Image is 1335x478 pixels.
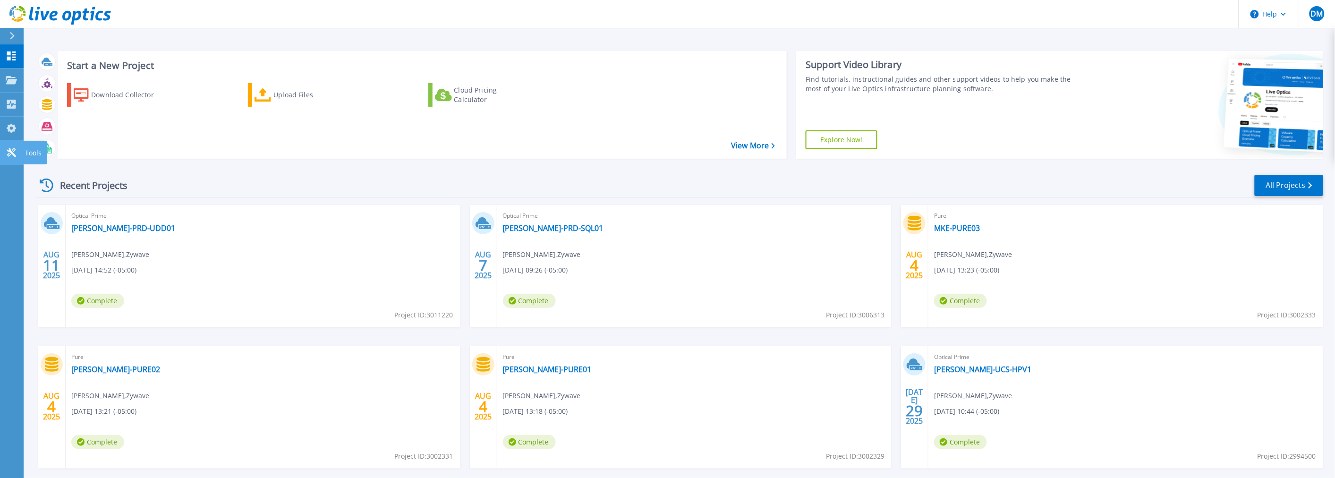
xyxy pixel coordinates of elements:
[906,407,923,415] span: 29
[43,389,60,424] div: AUG 2025
[934,249,1012,260] span: [PERSON_NAME] , Zywave
[67,60,775,71] h3: Start a New Project
[479,402,487,410] span: 4
[273,85,349,104] div: Upload Files
[25,141,42,165] p: Tools
[503,406,568,417] span: [DATE] 13:18 (-05:00)
[71,352,455,362] span: Pure
[934,223,980,233] a: MKE-PURE03
[934,294,987,308] span: Complete
[474,248,492,282] div: AUG 2025
[503,211,886,221] span: Optical Prime
[503,365,592,374] a: [PERSON_NAME]-PURE01
[454,85,530,104] div: Cloud Pricing Calculator
[91,85,167,104] div: Download Collector
[826,310,884,320] span: Project ID: 3006313
[503,391,581,401] span: [PERSON_NAME] , Zywave
[503,352,886,362] span: Pure
[71,294,124,308] span: Complete
[67,83,172,107] a: Download Collector
[934,365,1031,374] a: [PERSON_NAME]-UCS-HPV1
[71,265,136,275] span: [DATE] 14:52 (-05:00)
[934,391,1012,401] span: [PERSON_NAME] , Zywave
[934,406,999,417] span: [DATE] 10:44 (-05:00)
[731,141,775,150] a: View More
[71,223,175,233] a: [PERSON_NAME]-PRD-UDD01
[474,389,492,424] div: AUG 2025
[1255,175,1323,196] a: All Projects
[1258,310,1316,320] span: Project ID: 3002333
[934,211,1318,221] span: Pure
[395,310,453,320] span: Project ID: 3011220
[47,402,56,410] span: 4
[71,435,124,449] span: Complete
[934,265,999,275] span: [DATE] 13:23 (-05:00)
[479,261,487,269] span: 7
[1258,451,1316,461] span: Project ID: 2994500
[1310,10,1323,17] span: DM
[43,248,60,282] div: AUG 2025
[395,451,453,461] span: Project ID: 3002331
[934,352,1318,362] span: Optical Prime
[71,249,149,260] span: [PERSON_NAME] , Zywave
[906,389,924,424] div: [DATE] 2025
[503,435,556,449] span: Complete
[71,406,136,417] span: [DATE] 13:21 (-05:00)
[71,211,455,221] span: Optical Prime
[248,83,353,107] a: Upload Files
[806,75,1079,94] div: Find tutorials, instructional guides and other support videos to help you make the most of your L...
[934,435,987,449] span: Complete
[910,261,919,269] span: 4
[806,130,877,149] a: Explore Now!
[806,59,1079,71] div: Support Video Library
[36,174,140,197] div: Recent Projects
[503,249,581,260] span: [PERSON_NAME] , Zywave
[71,391,149,401] span: [PERSON_NAME] , Zywave
[428,83,534,107] a: Cloud Pricing Calculator
[503,223,604,233] a: [PERSON_NAME]-PRD-SQL01
[503,265,568,275] span: [DATE] 09:26 (-05:00)
[826,451,884,461] span: Project ID: 3002329
[503,294,556,308] span: Complete
[43,261,60,269] span: 11
[906,248,924,282] div: AUG 2025
[71,365,160,374] a: [PERSON_NAME]-PURE02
